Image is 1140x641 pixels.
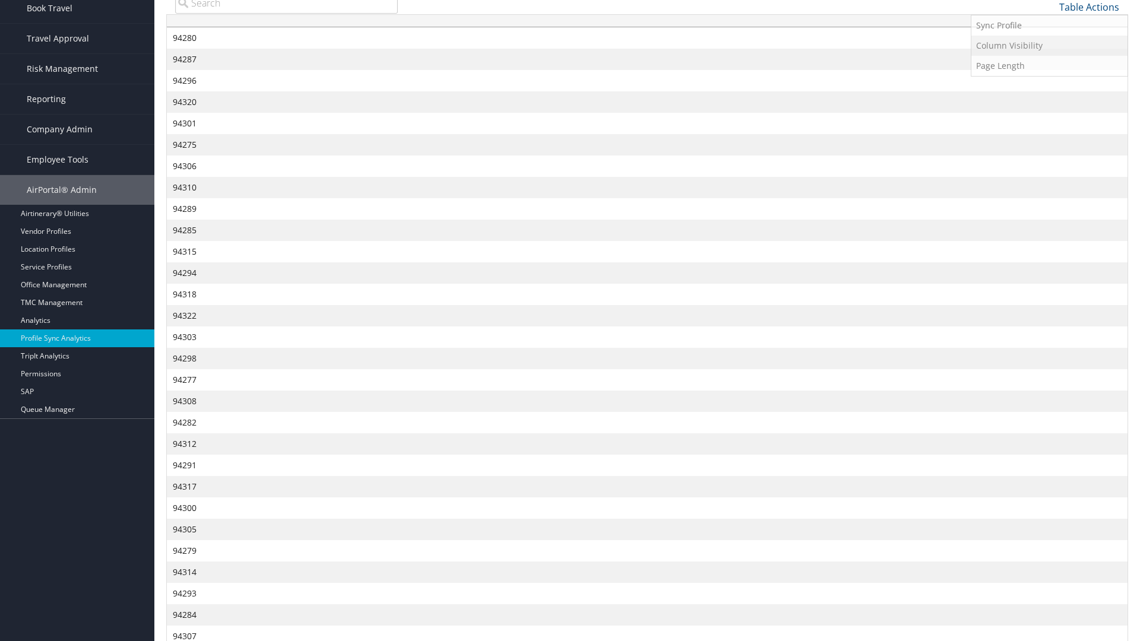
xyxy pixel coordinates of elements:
[971,15,1128,36] a: Sync Profile
[971,36,1128,56] a: Column Visibility
[27,175,97,205] span: AirPortal® Admin
[971,56,1128,76] a: Page Length
[27,84,66,114] span: Reporting
[27,54,98,84] span: Risk Management
[27,145,88,174] span: Employee Tools
[27,115,93,144] span: Company Admin
[27,24,89,53] span: Travel Approval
